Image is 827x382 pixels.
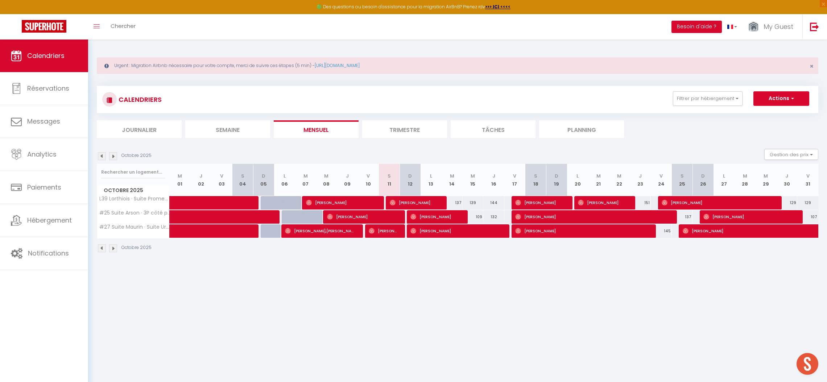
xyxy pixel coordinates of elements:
[810,22,819,31] img: logout
[662,196,774,209] span: [PERSON_NAME]
[743,173,747,179] abbr: M
[369,224,397,238] span: [PERSON_NAME]
[421,164,442,196] th: 13
[546,164,567,196] th: 19
[671,21,722,33] button: Besoin d'aide ?
[185,120,270,138] li: Semaine
[315,62,360,68] a: [URL][DOMAIN_NAME]
[463,164,484,196] th: 15
[27,84,69,93] span: Réservations
[513,173,516,179] abbr: V
[346,173,349,179] abbr: J
[756,164,777,196] th: 29
[306,196,376,209] span: [PERSON_NAME]
[451,120,536,138] li: Tâches
[111,22,136,30] span: Chercher
[190,164,211,196] th: 02
[463,196,484,209] div: 139
[121,152,152,159] p: Octobre 2025
[327,210,397,224] span: [PERSON_NAME]
[390,196,439,209] span: [PERSON_NAME]
[630,164,651,196] th: 23
[515,196,564,209] span: [PERSON_NAME]
[672,210,693,224] div: 137
[284,173,286,179] abbr: L
[27,183,61,192] span: Paiements
[178,173,182,179] abbr: M
[27,117,60,126] span: Messages
[295,164,316,196] th: 07
[714,164,735,196] th: 27
[220,173,223,179] abbr: V
[797,196,818,209] div: 129
[681,173,684,179] abbr: S
[337,164,358,196] th: 09
[410,224,501,238] span: [PERSON_NAME]
[683,224,799,238] span: [PERSON_NAME]
[105,14,141,40] a: Chercher
[410,210,459,224] span: [PERSON_NAME]
[810,62,814,71] span: ×
[797,164,818,196] th: 31
[810,63,814,70] button: Close
[651,224,672,238] div: 145
[659,173,663,179] abbr: V
[630,196,651,209] div: 151
[97,120,182,138] li: Journalier
[764,149,818,160] button: Gestion des prix
[400,164,421,196] th: 12
[764,22,793,31] span: My Guest
[596,173,601,179] abbr: M
[211,164,232,196] th: 03
[324,173,328,179] abbr: M
[442,196,463,209] div: 137
[735,164,756,196] th: 28
[241,173,244,179] abbr: S
[316,164,337,196] th: 08
[576,173,579,179] abbr: L
[22,20,66,33] img: Super Booking
[262,173,265,179] abbr: D
[285,224,355,238] span: [PERSON_NAME],[PERSON_NAME]
[483,196,504,209] div: 144
[98,196,171,202] span: L39 Lorthiois · Suite Promenade des Anglais, Vue Mer/Terrasse&WIFI
[753,91,809,106] button: Actions
[485,4,510,10] a: >>> ICI <<<<
[408,173,412,179] abbr: D
[27,150,57,159] span: Analytics
[492,173,495,179] abbr: J
[274,120,359,138] li: Mensuel
[97,185,169,196] span: Octobre 2025
[723,173,725,179] abbr: L
[27,216,72,225] span: Hébergement
[525,164,546,196] th: 18
[539,120,624,138] li: Planning
[463,210,484,224] div: 109
[673,91,743,106] button: Filtrer par hébergement
[534,173,537,179] abbr: S
[806,173,810,179] abbr: V
[358,164,379,196] th: 10
[701,173,705,179] abbr: D
[483,164,504,196] th: 16
[672,164,693,196] th: 25
[515,224,648,238] span: [PERSON_NAME]
[367,173,370,179] abbr: V
[27,51,65,60] span: Calendriers
[253,164,274,196] th: 05
[776,164,797,196] th: 30
[785,173,788,179] abbr: J
[442,164,463,196] th: 14
[692,164,714,196] th: 26
[274,164,295,196] th: 06
[98,210,171,216] span: #25 Suite Arson · 3P côté port 5min du [GEOGRAPHIC_DATA]/ Balcon, Clim&WIFI
[379,164,400,196] th: 11
[588,164,609,196] th: 21
[797,353,818,375] div: Ouvrir le chat
[28,249,69,258] span: Notifications
[639,173,642,179] abbr: J
[101,166,165,179] input: Rechercher un logement...
[121,244,152,251] p: Octobre 2025
[743,14,802,40] a: ... My Guest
